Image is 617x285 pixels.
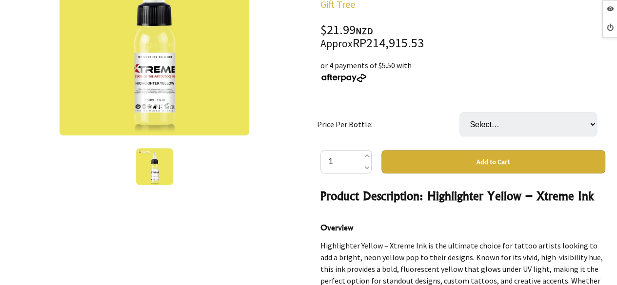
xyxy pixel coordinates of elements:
[320,37,353,50] small: Approx
[320,59,605,83] div: or 4 payments of $5.50 with
[320,189,594,203] strong: Product Description: Highlighter Yellow – Xtreme Ink
[136,148,173,185] img: Highlighter Yellow – Xtreme Ink
[317,98,459,150] td: Price Per Bottle:
[320,223,353,232] strong: Overview
[356,25,373,37] span: NZD
[320,74,367,82] img: Afterpay
[381,150,605,173] button: Add to Cart
[320,24,605,50] div: $21.99 RP214,915.53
